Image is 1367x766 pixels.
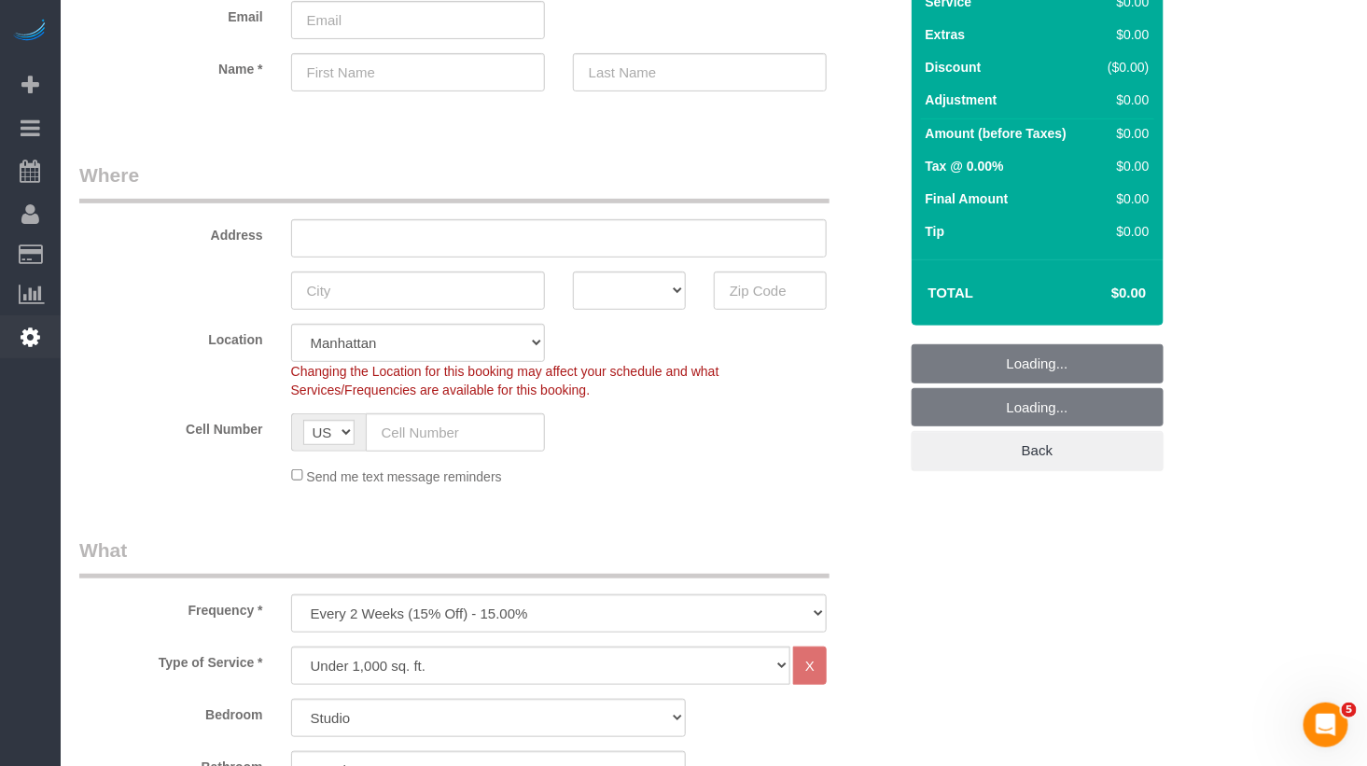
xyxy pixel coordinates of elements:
[573,53,827,91] input: Last Name
[926,222,945,241] label: Tip
[1100,189,1150,208] div: $0.00
[291,53,545,91] input: First Name
[912,431,1164,470] a: Back
[79,161,830,203] legend: Where
[1100,157,1150,175] div: $0.00
[714,272,827,310] input: Zip Code
[65,53,277,78] label: Name *
[65,1,277,26] label: Email
[926,189,1009,208] label: Final Amount
[928,285,974,300] strong: Total
[1100,58,1150,77] div: ($0.00)
[926,58,982,77] label: Discount
[366,413,545,452] input: Cell Number
[65,594,277,620] label: Frequency *
[65,647,277,672] label: Type of Service *
[926,124,1067,143] label: Amount (before Taxes)
[1100,91,1150,109] div: $0.00
[1100,124,1150,143] div: $0.00
[1304,703,1348,747] iframe: Intercom live chat
[65,413,277,439] label: Cell Number
[291,1,545,39] input: Email
[65,324,277,349] label: Location
[65,219,277,244] label: Address
[11,19,49,45] img: Automaid Logo
[926,91,997,109] label: Adjustment
[79,536,830,578] legend: What
[306,468,501,483] span: Send me text message reminders
[1055,286,1146,301] h4: $0.00
[65,699,277,724] label: Bedroom
[1100,25,1150,44] div: $0.00
[291,272,545,310] input: City
[1100,222,1150,241] div: $0.00
[926,25,966,44] label: Extras
[926,157,1004,175] label: Tax @ 0.00%
[1342,703,1357,717] span: 5
[291,364,719,397] span: Changing the Location for this booking may affect your schedule and what Services/Frequencies are...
